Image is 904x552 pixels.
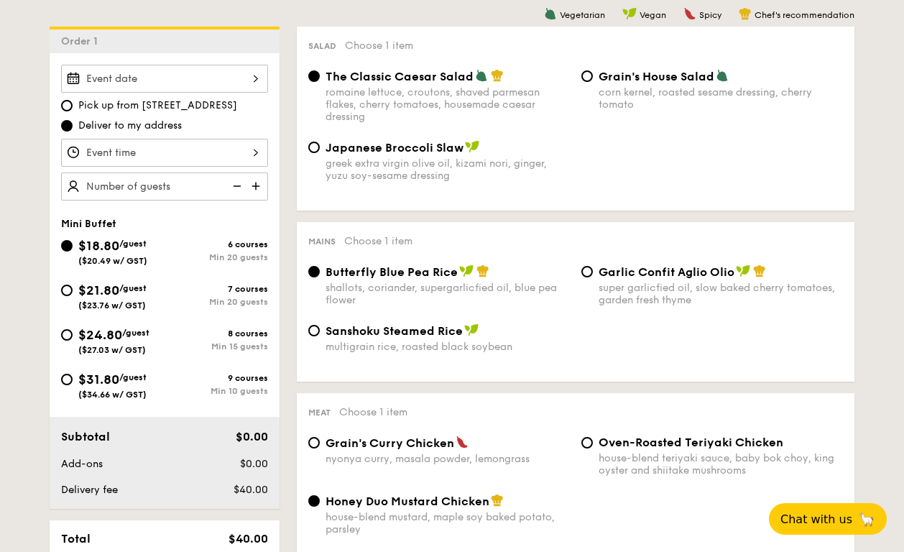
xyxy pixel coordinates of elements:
img: icon-chef-hat.a58ddaea.svg [491,494,504,507]
span: Spicy [699,10,721,20]
span: Total [61,532,91,546]
span: Add-ons [61,458,103,470]
span: $31.80 [78,372,119,387]
div: Min 20 guests [165,297,268,307]
div: house-blend teriyaki sauce, baby bok choy, king oyster and shiitake mushrooms [599,452,843,477]
span: Mini Buffet [61,218,116,230]
span: Japanese Broccoli Slaw [326,141,463,155]
img: icon-vegetarian.fe4039eb.svg [716,69,729,82]
img: icon-chef-hat.a58ddaea.svg [739,7,752,20]
span: Chef's recommendation [755,10,854,20]
input: Event time [61,139,268,167]
input: $21.80/guest($23.76 w/ GST)7 coursesMin 20 guests [61,285,73,296]
span: $0.00 [240,458,268,470]
img: icon-spicy.37a8142b.svg [683,7,696,20]
input: Japanese Broccoli Slawgreek extra virgin olive oil, kizami nori, ginger, yuzu soy-sesame dressing [308,142,320,153]
img: icon-chef-hat.a58ddaea.svg [476,264,489,277]
span: Garlic Confit Aglio Olio [599,265,734,279]
span: ($27.03 w/ GST) [78,345,146,355]
span: Grain's Curry Chicken [326,436,454,450]
span: 🦙 [858,511,875,528]
input: Butterfly Blue Pea Riceshallots, coriander, supergarlicfied oil, blue pea flower [308,266,320,277]
span: ($23.76 w/ GST) [78,300,146,310]
span: Grain's House Salad [599,70,714,83]
span: Butterfly Blue Pea Rice [326,265,458,279]
input: Oven-Roasted Teriyaki Chickenhouse-blend teriyaki sauce, baby bok choy, king oyster and shiitake ... [581,437,593,448]
span: Choose 1 item [345,40,413,52]
img: icon-chef-hat.a58ddaea.svg [491,69,504,82]
input: Garlic Confit Aglio Oliosuper garlicfied oil, slow baked cherry tomatoes, garden fresh thyme [581,266,593,277]
img: icon-add.58712e84.svg [246,172,268,200]
img: icon-vegan.f8ff3823.svg [622,7,637,20]
img: icon-vegan.f8ff3823.svg [465,140,479,153]
input: Honey Duo Mustard Chickenhouse-blend mustard, maple soy baked potato, parsley [308,495,320,507]
img: icon-reduce.1d2dbef1.svg [225,172,246,200]
span: $40.00 [229,532,268,546]
input: Deliver to my address [61,120,73,132]
span: $0.00 [236,430,268,443]
span: Choose 1 item [344,235,412,247]
div: 8 courses [165,328,268,339]
div: nyonya curry, masala powder, lemongrass [326,453,570,465]
span: /guest [119,372,147,382]
span: Vegetarian [560,10,605,20]
input: Number of guests [61,172,268,201]
span: $18.80 [78,238,119,254]
span: /guest [119,283,147,293]
div: super garlicfied oil, slow baked cherry tomatoes, garden fresh thyme [599,282,843,306]
img: icon-vegan.f8ff3823.svg [464,323,479,336]
button: Chat with us🦙 [769,503,887,535]
span: /guest [122,328,149,338]
span: $21.80 [78,282,119,298]
div: 6 courses [165,239,268,249]
span: Chat with us [780,512,852,526]
span: Order 1 [61,35,103,47]
span: Honey Duo Mustard Chicken [326,494,489,508]
div: multigrain rice, roasted black soybean [326,341,570,353]
span: Choose 1 item [339,406,407,418]
img: icon-vegan.f8ff3823.svg [736,264,750,277]
span: Vegan [640,10,666,20]
div: corn kernel, roasted sesame dressing, cherry tomato [599,86,843,111]
input: Sanshoku Steamed Ricemultigrain rice, roasted black soybean [308,325,320,336]
span: $24.80 [78,327,122,343]
img: icon-spicy.37a8142b.svg [456,436,469,448]
div: 9 courses [165,373,268,383]
input: Grain's House Saladcorn kernel, roasted sesame dressing, cherry tomato [581,70,593,82]
input: Grain's Curry Chickennyonya curry, masala powder, lemongrass [308,437,320,448]
input: Event date [61,65,268,93]
span: The Classic Caesar Salad [326,70,474,83]
span: /guest [119,239,147,249]
div: Min 15 guests [165,341,268,351]
div: Min 10 guests [165,386,268,396]
input: $31.80/guest($34.66 w/ GST)9 coursesMin 10 guests [61,374,73,385]
span: Mains [308,236,336,247]
div: romaine lettuce, croutons, shaved parmesan flakes, cherry tomatoes, housemade caesar dressing [326,86,570,123]
span: Subtotal [61,430,110,443]
span: Deliver to my address [78,119,182,133]
input: The Classic Caesar Saladromaine lettuce, croutons, shaved parmesan flakes, cherry tomatoes, house... [308,70,320,82]
div: house-blend mustard, maple soy baked potato, parsley [326,511,570,535]
input: $24.80/guest($27.03 w/ GST)8 coursesMin 15 guests [61,329,73,341]
span: Delivery fee [61,484,118,496]
img: icon-chef-hat.a58ddaea.svg [753,264,766,277]
span: Pick up from [STREET_ADDRESS] [78,98,237,113]
input: Pick up from [STREET_ADDRESS] [61,100,73,111]
span: ($20.49 w/ GST) [78,256,147,266]
span: Oven-Roasted Teriyaki Chicken [599,436,783,449]
span: Sanshoku Steamed Rice [326,324,463,338]
span: ($34.66 w/ GST) [78,390,147,400]
span: Meat [308,408,331,418]
img: icon-vegan.f8ff3823.svg [459,264,474,277]
div: Min 20 guests [165,252,268,262]
div: greek extra virgin olive oil, kizami nori, ginger, yuzu soy-sesame dressing [326,157,570,182]
div: 7 courses [165,284,268,294]
span: Salad [308,41,336,51]
div: shallots, coriander, supergarlicfied oil, blue pea flower [326,282,570,306]
img: icon-vegetarian.fe4039eb.svg [544,7,557,20]
img: icon-vegetarian.fe4039eb.svg [475,69,488,82]
span: $40.00 [234,484,268,496]
input: $18.80/guest($20.49 w/ GST)6 coursesMin 20 guests [61,240,73,252]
